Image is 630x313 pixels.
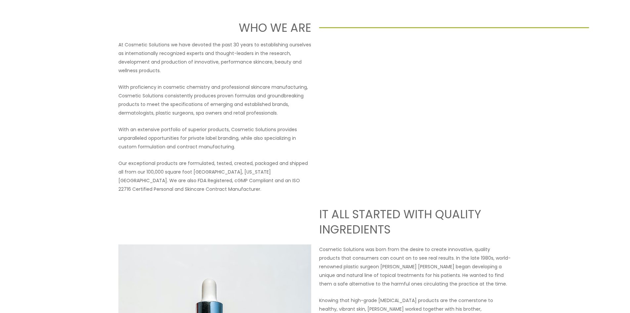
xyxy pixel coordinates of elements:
h1: WHO WE ARE [41,20,311,36]
p: Cosmetic Solutions was born from the desire to create innovative, quality products that consumers... [319,245,512,288]
p: With an extensive portfolio of superior products, Cosmetic Solutions provides unparalleled opport... [118,125,311,151]
p: At Cosmetic Solutions we have devoted the past 30 years to establishing ourselves as internationa... [118,40,311,75]
p: With proficiency in cosmetic chemistry and professional skincare manufacturing, Cosmetic Solution... [118,83,311,117]
h2: IT ALL STARTED WITH QUALITY INGREDIENTS [319,207,512,237]
p: Our exceptional products are formulated, tested, created, packaged and shipped all from our 100,0... [118,159,311,193]
iframe: Get to know Cosmetic Solutions Private Label Skin Care [319,40,512,149]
